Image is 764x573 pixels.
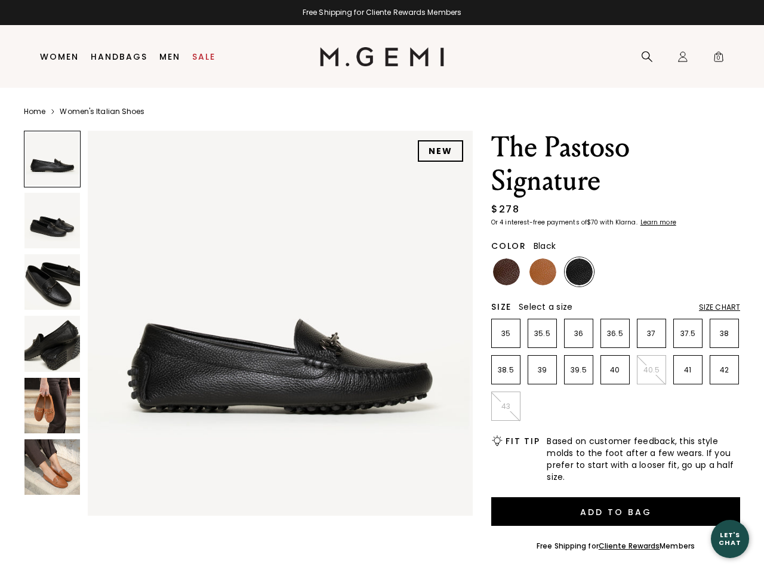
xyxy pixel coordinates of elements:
div: NEW [418,140,463,162]
klarna-placement-style-body: Or 4 interest-free payments of [491,218,587,227]
p: 35 [492,329,520,338]
h1: The Pastoso Signature [491,131,740,198]
div: $278 [491,202,519,217]
p: 38 [710,329,738,338]
div: Free Shipping for Members [537,541,695,551]
klarna-placement-style-amount: $70 [587,218,598,227]
a: Men [159,52,180,61]
p: 39 [528,365,556,375]
img: The Pastoso Signature [88,131,473,516]
span: Based on customer feedback, this style molds to the foot after a few wears. If you prefer to star... [547,435,740,483]
a: Cliente Rewards [599,541,660,551]
button: Add to Bag [491,497,740,526]
img: Chocolate [493,258,520,285]
a: Women [40,52,79,61]
img: M.Gemi [320,47,445,66]
p: 43 [492,402,520,411]
h2: Size [491,302,512,312]
span: Black [534,240,556,252]
a: Women's Italian Shoes [60,107,144,116]
div: Size Chart [699,303,740,312]
p: 40 [601,365,629,375]
klarna-placement-style-body: with Klarna [600,218,639,227]
a: Home [24,107,45,116]
a: Sale [192,52,215,61]
div: Let's Chat [711,531,749,546]
img: The Pastoso Signature [24,254,80,310]
p: 36.5 [601,329,629,338]
p: 40.5 [637,365,666,375]
p: 42 [710,365,738,375]
h2: Fit Tip [506,436,540,446]
a: Handbags [91,52,147,61]
p: 38.5 [492,365,520,375]
p: 35.5 [528,329,556,338]
img: Tan [529,258,556,285]
p: 37.5 [674,329,702,338]
span: Select a size [519,301,572,313]
img: Black [566,258,593,285]
img: The Pastoso Signature [24,193,80,248]
a: Learn more [639,219,676,226]
img: The Pastoso Signature [24,316,80,371]
klarna-placement-style-cta: Learn more [640,218,676,227]
h2: Color [491,241,526,251]
img: The Pastoso Signature [24,439,80,495]
p: 41 [674,365,702,375]
p: 37 [637,329,666,338]
p: 36 [565,329,593,338]
img: The Pastoso Signature [24,378,80,433]
p: 39.5 [565,365,593,375]
span: 0 [713,53,725,65]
